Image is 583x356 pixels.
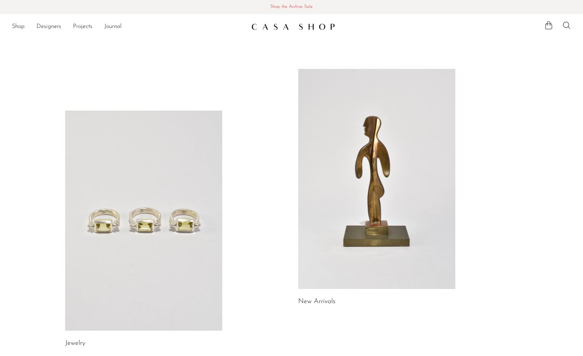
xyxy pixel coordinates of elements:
[104,22,122,32] a: Journal
[36,22,61,32] a: Designers
[6,3,577,11] span: Shop the Archive Sale
[12,20,245,33] ul: NEW HEADER MENU
[298,298,335,305] a: New Arrivals
[73,22,92,32] a: Projects
[12,20,245,33] nav: Desktop navigation
[65,340,85,347] a: Jewelry
[12,22,25,32] a: Shop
